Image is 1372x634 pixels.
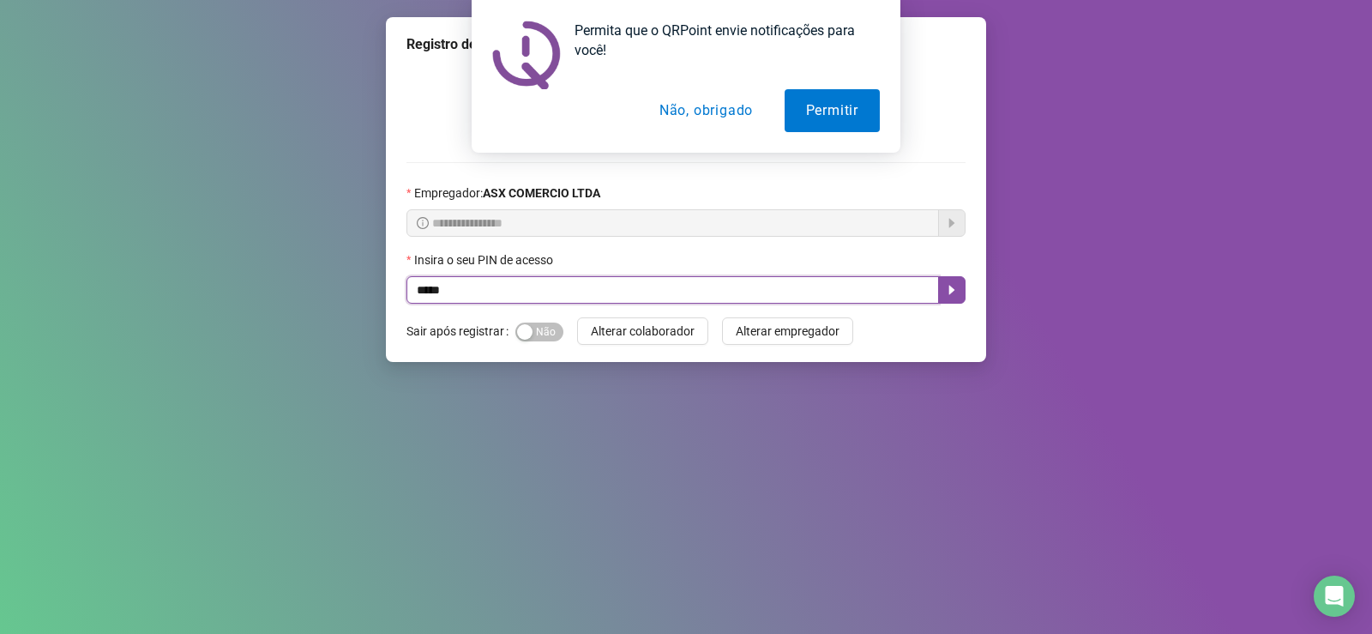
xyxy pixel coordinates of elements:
[417,217,429,229] span: info-circle
[722,317,853,345] button: Alterar empregador
[945,283,959,297] span: caret-right
[492,21,561,89] img: notification icon
[406,251,564,269] label: Insira o seu PIN de acesso
[1314,576,1355,617] div: Open Intercom Messenger
[561,21,880,60] div: Permita que o QRPoint envie notificações para você!
[406,317,515,345] label: Sair após registrar
[736,322,839,341] span: Alterar empregador
[638,89,774,132] button: Não, obrigado
[414,184,600,202] span: Empregador :
[785,89,880,132] button: Permitir
[483,186,600,200] strong: ASX COMERCIO LTDA
[577,317,708,345] button: Alterar colaborador
[591,322,695,341] span: Alterar colaborador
